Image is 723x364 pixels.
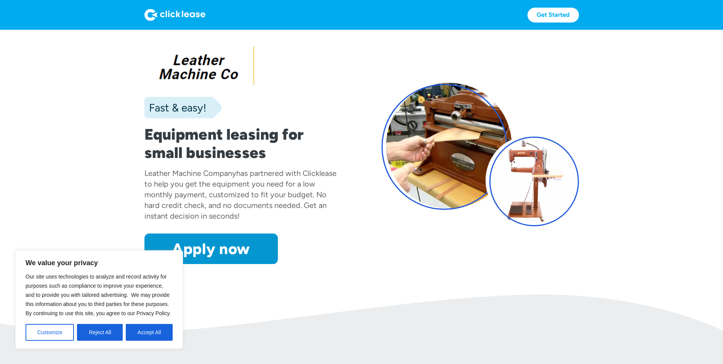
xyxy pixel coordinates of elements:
[144,169,337,221] div: has partnered with Clicklease to help you get the equipment you need for a low monthly payment, c...
[144,9,205,21] img: Logo
[527,8,579,23] a: Get Started
[144,100,206,115] div: Fast & easy!
[144,169,236,178] div: Leather Machine Company
[26,324,74,341] button: Customize
[26,258,173,267] p: We value your privacy
[144,125,342,162] h1: Equipment leasing for small businesses
[26,274,171,316] span: Our site uses technologies to analyze and record activity for purposes such as compliance to impr...
[77,324,123,341] button: Reject All
[144,234,278,264] a: Apply now
[15,250,183,349] div: We value your privacy
[126,324,173,341] button: Accept All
